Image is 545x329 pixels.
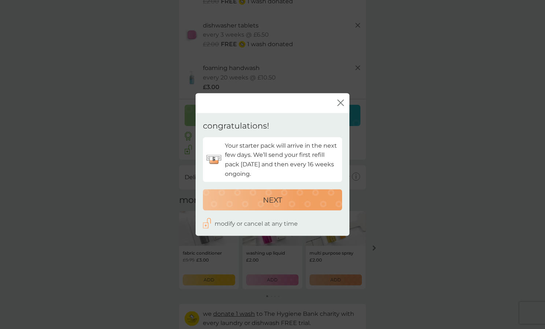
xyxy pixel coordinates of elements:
p: NEXT [263,194,282,206]
p: modify or cancel at any time [215,219,298,229]
p: Your starter pack will arrive in the next few days. We’ll send your first refill pack [DATE] and ... [225,141,338,178]
p: congratulations! [203,121,269,132]
button: close [337,99,344,107]
button: NEXT [203,189,342,211]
